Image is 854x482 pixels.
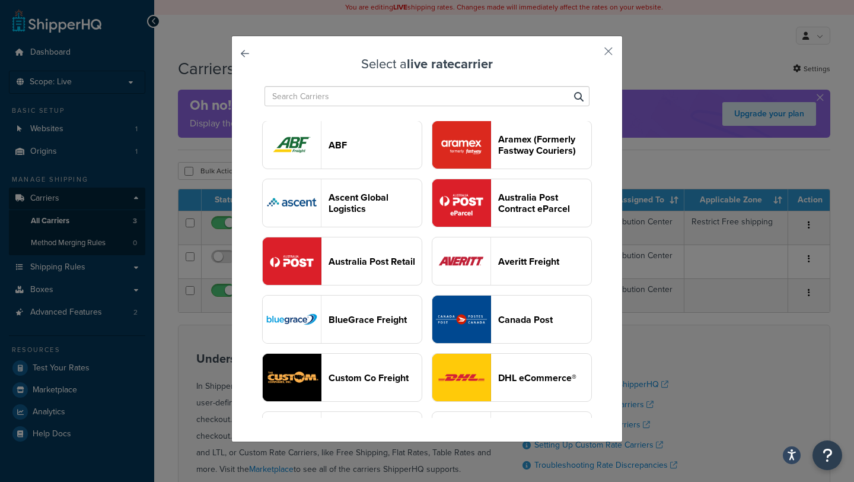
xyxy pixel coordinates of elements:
[432,354,490,401] img: dhlEcommercev4 logo
[262,411,422,460] button: dsvFreight logo
[432,237,490,285] img: averittFreight logo
[329,192,422,214] header: Ascent Global Logistics
[498,256,591,267] header: Averitt Freight
[265,86,589,106] input: Search Carriers
[263,296,321,343] img: bluegraceFreight logo
[432,237,592,286] button: averittFreight logoAveritt Freight
[262,353,422,402] button: customCoFreight logoCustom Co Freight
[263,121,321,169] img: abfFreight logo
[498,134,591,156] header: Aramex (Formerly Fastway Couriers)
[329,314,422,325] header: BlueGrace Freight
[432,295,592,344] button: canadaPost logoCanada Post
[812,440,842,470] button: Open Resource Center
[432,179,592,227] button: eParcel logoAustralia Post Contract eParcel
[498,192,591,214] header: Australia Post Contract eParcel
[329,372,422,383] header: Custom Co Freight
[432,411,592,460] button: daytonFreight logo
[262,295,422,344] button: bluegraceFreight logoBlueGrace Freight
[329,139,422,151] header: ABF
[263,237,321,285] img: ausPost logo
[432,179,490,227] img: eParcel logo
[432,120,592,169] button: fastwayv2 logoAramex (Formerly Fastway Couriers)
[329,256,422,267] header: Australia Post Retail
[262,237,422,286] button: ausPost logoAustralia Post Retail
[432,296,490,343] img: canadaPost logo
[262,120,422,169] button: abfFreight logoABF
[262,179,422,227] button: onestopshippingFreight logoAscent Global Logistics
[432,121,490,169] img: fastwayv2 logo
[498,372,591,383] header: DHL eCommerce®
[432,353,592,402] button: dhlEcommercev4 logoDHL eCommerce®
[262,57,592,71] h3: Select a
[407,54,493,74] strong: live rate carrier
[263,179,321,227] img: onestopshippingFreight logo
[432,412,490,459] img: daytonFreight logo
[263,412,321,459] img: dsvFreight logo
[498,314,591,325] header: Canada Post
[263,354,321,401] img: customCoFreight logo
